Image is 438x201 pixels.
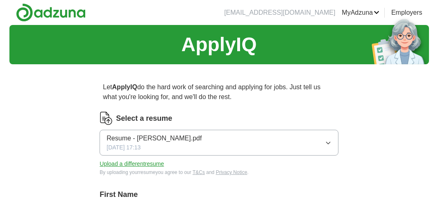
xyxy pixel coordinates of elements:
a: Employers [391,8,422,18]
a: MyAdzuna [342,8,379,18]
a: T&Cs [193,169,205,175]
p: Let do the hard work of searching and applying for jobs. Just tell us what you're looking for, an... [100,79,338,105]
h1: ApplyIQ [181,30,256,59]
img: Adzuna logo [16,3,86,22]
label: Select a resume [116,113,172,124]
button: Upload a differentresume [100,160,164,168]
div: By uploading your resume you agree to our and . [100,169,338,176]
label: First Name [100,189,338,200]
span: [DATE] 17:13 [107,143,141,152]
a: Privacy Notice [216,169,247,175]
img: CV Icon [100,112,113,125]
span: Resume - [PERSON_NAME].pdf [107,133,202,143]
li: [EMAIL_ADDRESS][DOMAIN_NAME] [224,8,335,18]
strong: ApplyIQ [112,84,137,90]
button: Resume - [PERSON_NAME].pdf[DATE] 17:13 [100,130,338,156]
